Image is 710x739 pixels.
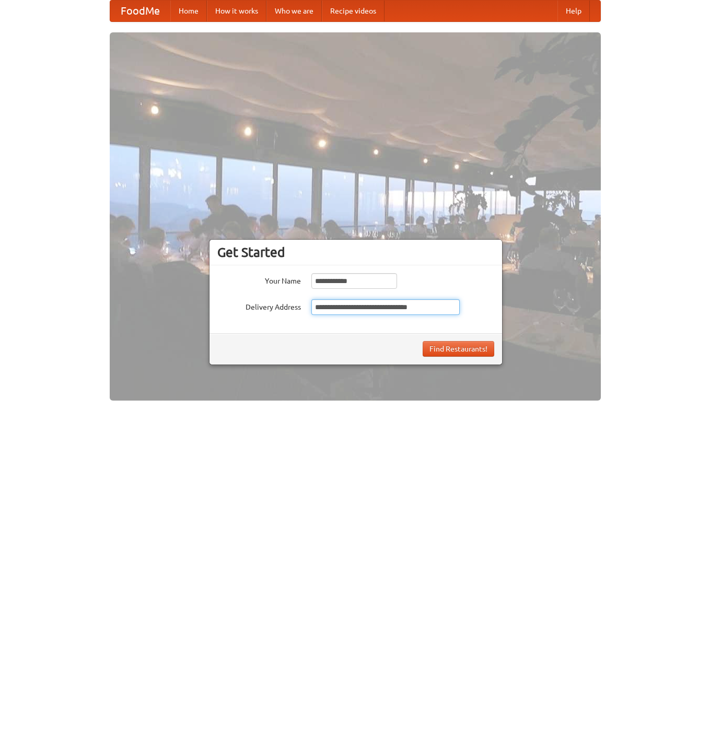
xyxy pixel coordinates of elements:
a: Help [557,1,590,21]
a: FoodMe [110,1,170,21]
h3: Get Started [217,244,494,260]
label: Your Name [217,273,301,286]
a: Home [170,1,207,21]
a: Recipe videos [322,1,385,21]
label: Delivery Address [217,299,301,312]
button: Find Restaurants! [423,341,494,357]
a: Who we are [266,1,322,21]
a: How it works [207,1,266,21]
